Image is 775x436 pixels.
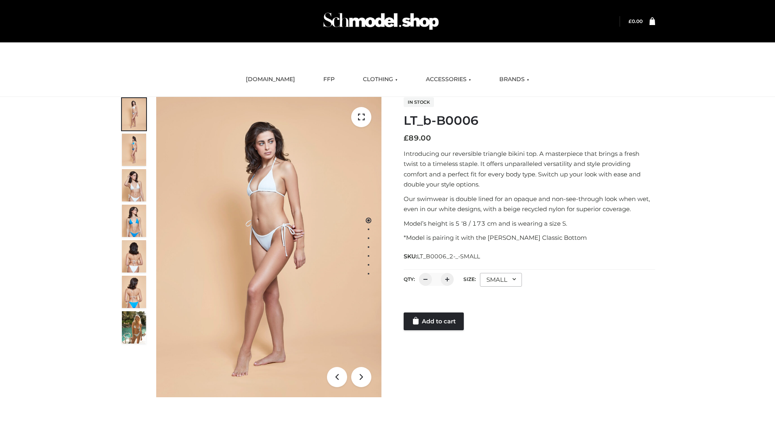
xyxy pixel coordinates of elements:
[404,113,655,128] h1: LT_b-B0006
[420,71,477,88] a: ACCESSORIES
[122,276,146,308] img: ArielClassicBikiniTop_CloudNine_AzureSky_OW114ECO_8-scaled.jpg
[404,276,415,282] label: QTY:
[122,169,146,201] img: ArielClassicBikiniTop_CloudNine_AzureSky_OW114ECO_3-scaled.jpg
[404,252,481,261] span: SKU:
[404,149,655,190] p: Introducing our reversible triangle bikini top. A masterpiece that brings a fresh twist to a time...
[156,97,381,397] img: ArielClassicBikiniTop_CloudNine_AzureSky_OW114ECO_1
[122,205,146,237] img: ArielClassicBikiniTop_CloudNine_AzureSky_OW114ECO_4-scaled.jpg
[628,18,632,24] span: £
[628,18,643,24] a: £0.00
[122,134,146,166] img: ArielClassicBikiniTop_CloudNine_AzureSky_OW114ECO_2-scaled.jpg
[240,71,301,88] a: [DOMAIN_NAME]
[480,273,522,287] div: SMALL
[404,134,431,143] bdi: 89.00
[357,71,404,88] a: CLOTHING
[404,97,434,107] span: In stock
[628,18,643,24] bdi: 0.00
[404,218,655,229] p: Model’s height is 5 ‘8 / 173 cm and is wearing a size S.
[417,253,480,260] span: LT_B0006_2-_-SMALL
[404,194,655,214] p: Our swimwear is double lined for an opaque and non-see-through look when wet, even in our white d...
[404,312,464,330] a: Add to cart
[404,233,655,243] p: *Model is pairing it with the [PERSON_NAME] Classic Bottom
[122,240,146,272] img: ArielClassicBikiniTop_CloudNine_AzureSky_OW114ECO_7-scaled.jpg
[122,311,146,344] img: Arieltop_CloudNine_AzureSky2.jpg
[493,71,535,88] a: BRANDS
[122,98,146,130] img: ArielClassicBikiniTop_CloudNine_AzureSky_OW114ECO_1-scaled.jpg
[317,71,341,88] a: FFP
[320,5,442,37] img: Schmodel Admin 964
[463,276,476,282] label: Size:
[404,134,408,143] span: £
